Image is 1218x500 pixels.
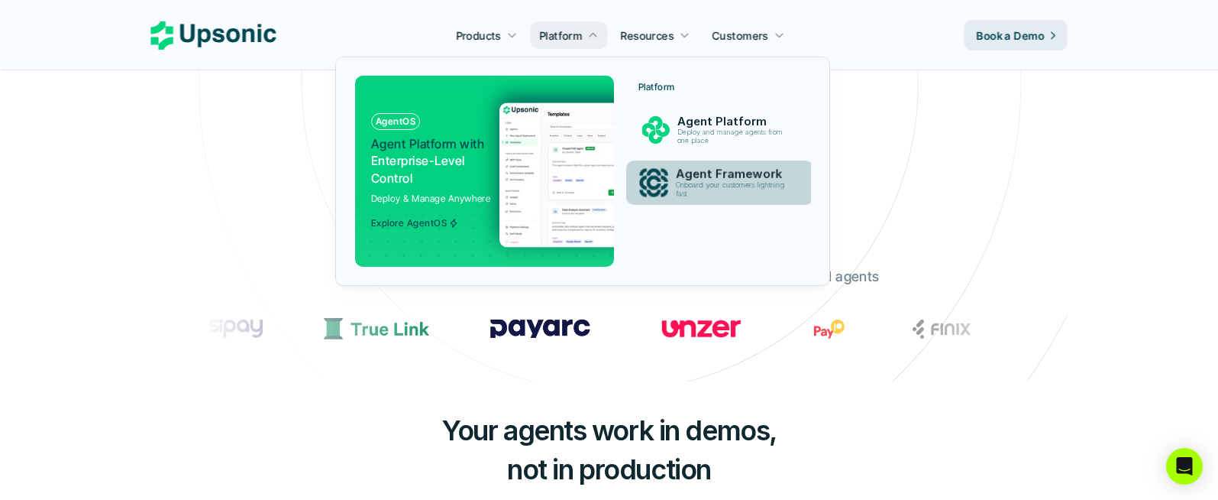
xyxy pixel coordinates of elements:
span: Your agents work in demos, [441,414,777,447]
p: Agent Platform [677,115,790,128]
p: Onboard your customers lightning fast [675,181,790,198]
span: Agent Platform with [371,136,484,151]
a: AgentOSAgent Platform withEnterprise-Level ControlDeploy & Manage AnywhereExplore AgentOS [355,76,614,267]
a: Book a Demo [964,20,1068,50]
span: not in production [507,453,711,486]
div: Open Intercom Messenger [1166,448,1203,485]
p: Agent Framework [675,167,792,182]
p: Resources [621,28,674,44]
p: Products [456,28,501,44]
p: Deploy & Manage Anywhere [371,191,491,206]
p: Deploy and manage agents from one place [677,128,788,145]
p: Explore AgentOS [371,218,447,229]
p: Customers [712,28,769,44]
a: Products [447,21,526,49]
span: Explore AgentOS [371,218,458,229]
p: Platform [638,82,675,93]
p: Book a Demo [977,28,1045,44]
p: Enterprise-Level Control [371,135,488,187]
p: AgentOS [376,116,415,127]
p: Platform [539,28,582,44]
